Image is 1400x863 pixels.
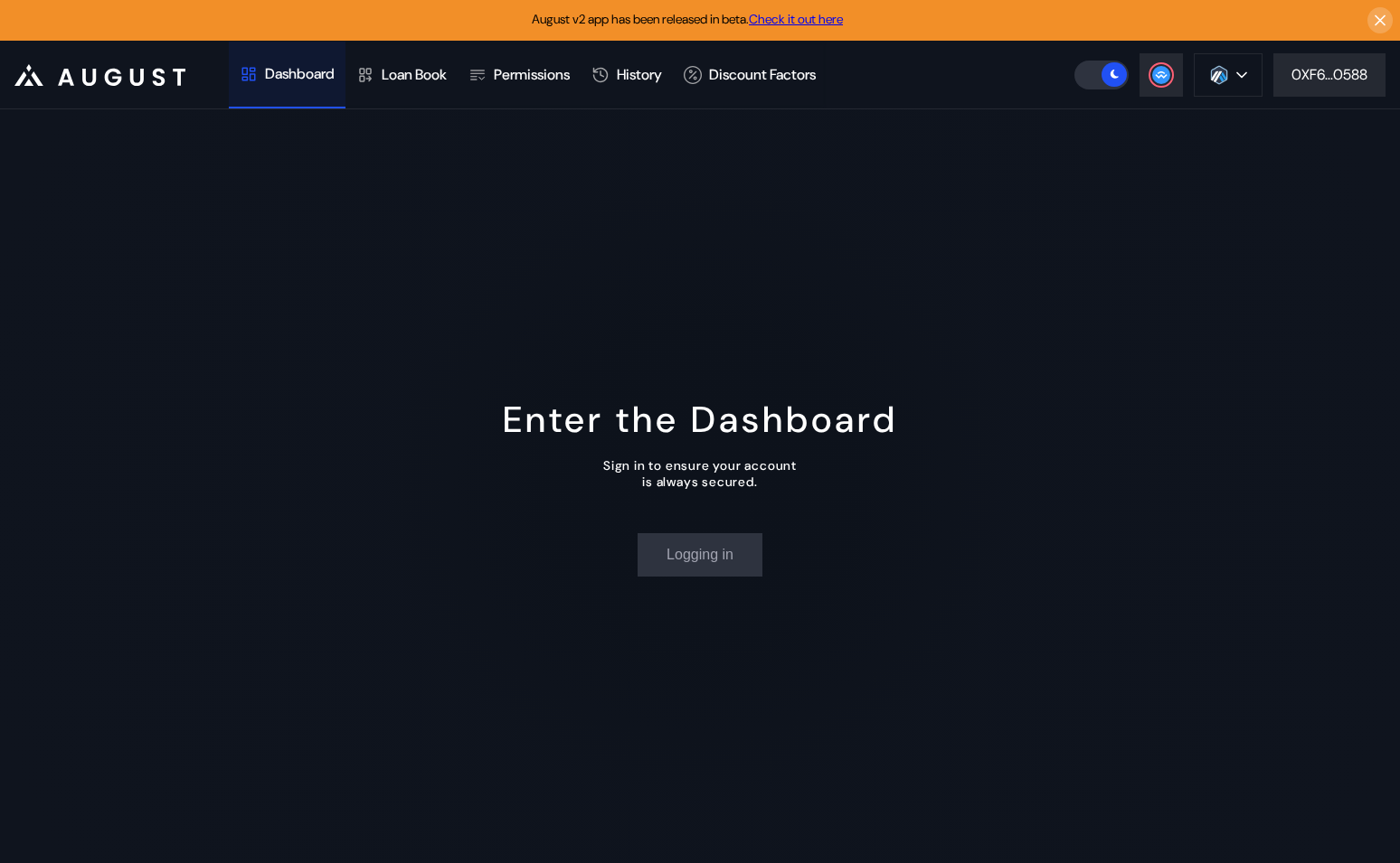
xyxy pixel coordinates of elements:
a: Check it out here [749,11,843,27]
button: 0XF6...0588 [1273,53,1386,97]
div: Sign in to ensure your account is always secured. [603,457,797,490]
a: Loan Book [345,42,458,108]
div: Enter the Dashboard [503,396,898,443]
button: Logging in [638,533,762,577]
span: August v2 app has been released in beta. [532,11,843,27]
button: chain logo [1194,53,1263,97]
a: History [581,42,673,108]
div: Discount Factors [709,65,816,84]
div: Loan Book [382,65,447,84]
img: chain logo [1209,65,1229,85]
a: Discount Factors [673,42,827,108]
div: Permissions [494,65,570,84]
a: Permissions [458,42,581,108]
div: 0XF6...0588 [1291,65,1367,84]
div: Dashboard [265,64,335,83]
a: Dashboard [229,42,345,108]
div: History [617,65,662,84]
